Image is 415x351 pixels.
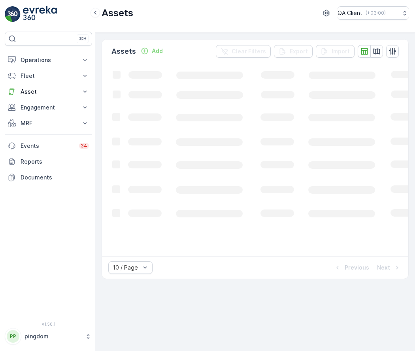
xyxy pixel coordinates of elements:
[152,47,163,55] p: Add
[21,56,76,64] p: Operations
[5,6,21,22] img: logo
[25,332,81,340] p: pingdom
[23,6,57,22] img: logo_light-DOdMpM7g.png
[333,263,370,272] button: Previous
[21,158,89,166] p: Reports
[21,174,89,181] p: Documents
[5,100,92,115] button: Engagement
[5,52,92,68] button: Operations
[377,264,390,272] p: Next
[5,84,92,100] button: Asset
[338,9,362,17] p: QA Client
[5,138,92,154] a: Events34
[290,47,308,55] p: Export
[81,143,87,149] p: 34
[138,46,166,56] button: Add
[21,119,76,127] p: MRF
[376,263,402,272] button: Next
[216,45,271,58] button: Clear Filters
[21,72,76,80] p: Fleet
[7,330,19,343] div: PP
[21,88,76,96] p: Asset
[366,10,386,16] p: ( +03:00 )
[5,322,92,326] span: v 1.50.1
[338,6,409,20] button: QA Client(+03:00)
[111,46,136,57] p: Assets
[345,264,369,272] p: Previous
[5,115,92,131] button: MRF
[21,142,74,150] p: Events
[102,7,133,19] p: Assets
[5,170,92,185] a: Documents
[5,68,92,84] button: Fleet
[316,45,355,58] button: Import
[232,47,266,55] p: Clear Filters
[79,36,87,42] p: ⌘B
[21,104,76,111] p: Engagement
[274,45,313,58] button: Export
[5,328,92,345] button: PPpingdom
[332,47,350,55] p: Import
[5,154,92,170] a: Reports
